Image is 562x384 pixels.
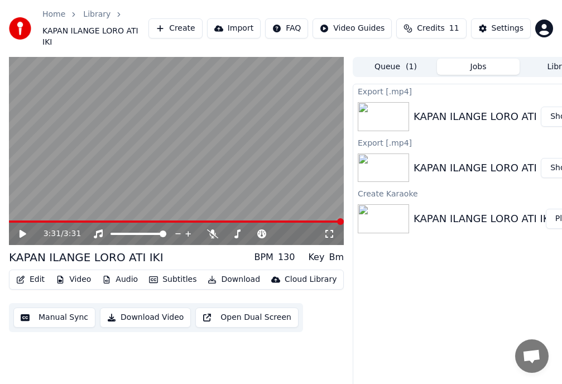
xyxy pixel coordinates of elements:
[42,9,148,48] nav: breadcrumb
[396,18,466,39] button: Credits11
[42,26,148,48] span: KAPAN ILANGE LORO ATI IKI
[492,23,523,34] div: Settings
[414,211,553,227] div: KAPAN ILANGE LORO ATI IKI
[515,339,549,373] a: Open chat
[313,18,392,39] button: Video Guides
[12,272,49,287] button: Edit
[471,18,531,39] button: Settings
[64,228,81,239] span: 3:31
[83,9,111,20] a: Library
[414,160,553,176] div: KAPAN ILANGE LORO ATI IKI
[414,109,553,124] div: KAPAN ILANGE LORO ATI IKI
[285,274,337,285] div: Cloud Library
[100,308,191,328] button: Download Video
[148,18,203,39] button: Create
[417,23,444,34] span: Credits
[9,249,164,265] div: KAPAN ILANGE LORO ATI IKI
[354,59,437,75] button: Queue
[254,251,273,264] div: BPM
[278,251,295,264] div: 130
[203,272,265,287] button: Download
[98,272,142,287] button: Audio
[9,17,31,40] img: youka
[449,23,459,34] span: 11
[329,251,344,264] div: Bm
[265,18,308,39] button: FAQ
[44,228,61,239] span: 3:31
[13,308,95,328] button: Manual Sync
[406,61,417,73] span: ( 1 )
[44,228,70,239] div: /
[437,59,520,75] button: Jobs
[51,272,95,287] button: Video
[195,308,299,328] button: Open Dual Screen
[145,272,201,287] button: Subtitles
[207,18,261,39] button: Import
[308,251,324,264] div: Key
[42,9,65,20] a: Home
